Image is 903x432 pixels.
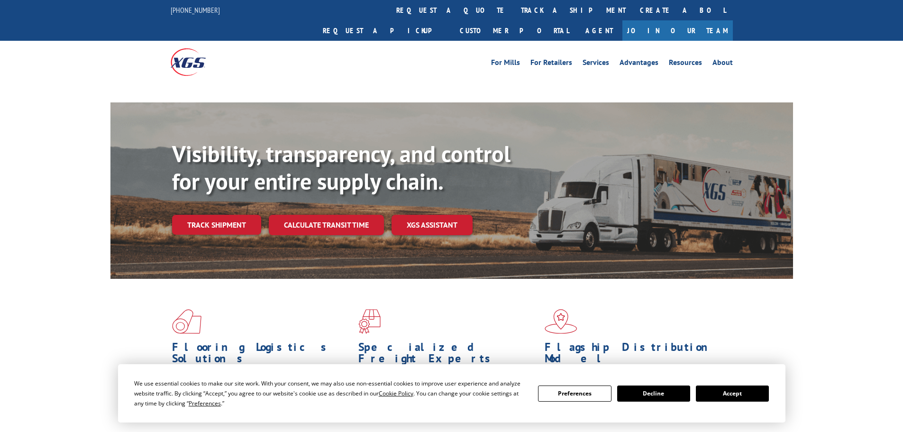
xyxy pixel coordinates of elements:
[172,309,201,334] img: xgs-icon-total-supply-chain-intelligence-red
[545,341,724,369] h1: Flagship Distribution Model
[696,386,769,402] button: Accept
[358,309,381,334] img: xgs-icon-focused-on-flooring-red
[379,389,413,397] span: Cookie Policy
[622,20,733,41] a: Join Our Team
[583,59,609,69] a: Services
[491,59,520,69] a: For Mills
[189,399,221,407] span: Preferences
[576,20,622,41] a: Agent
[545,309,577,334] img: xgs-icon-flagship-distribution-model-red
[620,59,658,69] a: Advantages
[172,341,351,369] h1: Flooring Logistics Solutions
[538,386,611,402] button: Preferences
[134,378,527,408] div: We use essential cookies to make our site work. With your consent, we may also use non-essential ...
[269,215,384,235] a: Calculate transit time
[712,59,733,69] a: About
[171,5,220,15] a: [PHONE_NUMBER]
[118,364,785,423] div: Cookie Consent Prompt
[453,20,576,41] a: Customer Portal
[669,59,702,69] a: Resources
[392,215,473,235] a: XGS ASSISTANT
[617,386,690,402] button: Decline
[316,20,453,41] a: Request a pickup
[172,139,511,196] b: Visibility, transparency, and control for your entire supply chain.
[358,341,538,369] h1: Specialized Freight Experts
[530,59,572,69] a: For Retailers
[172,215,261,235] a: Track shipment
